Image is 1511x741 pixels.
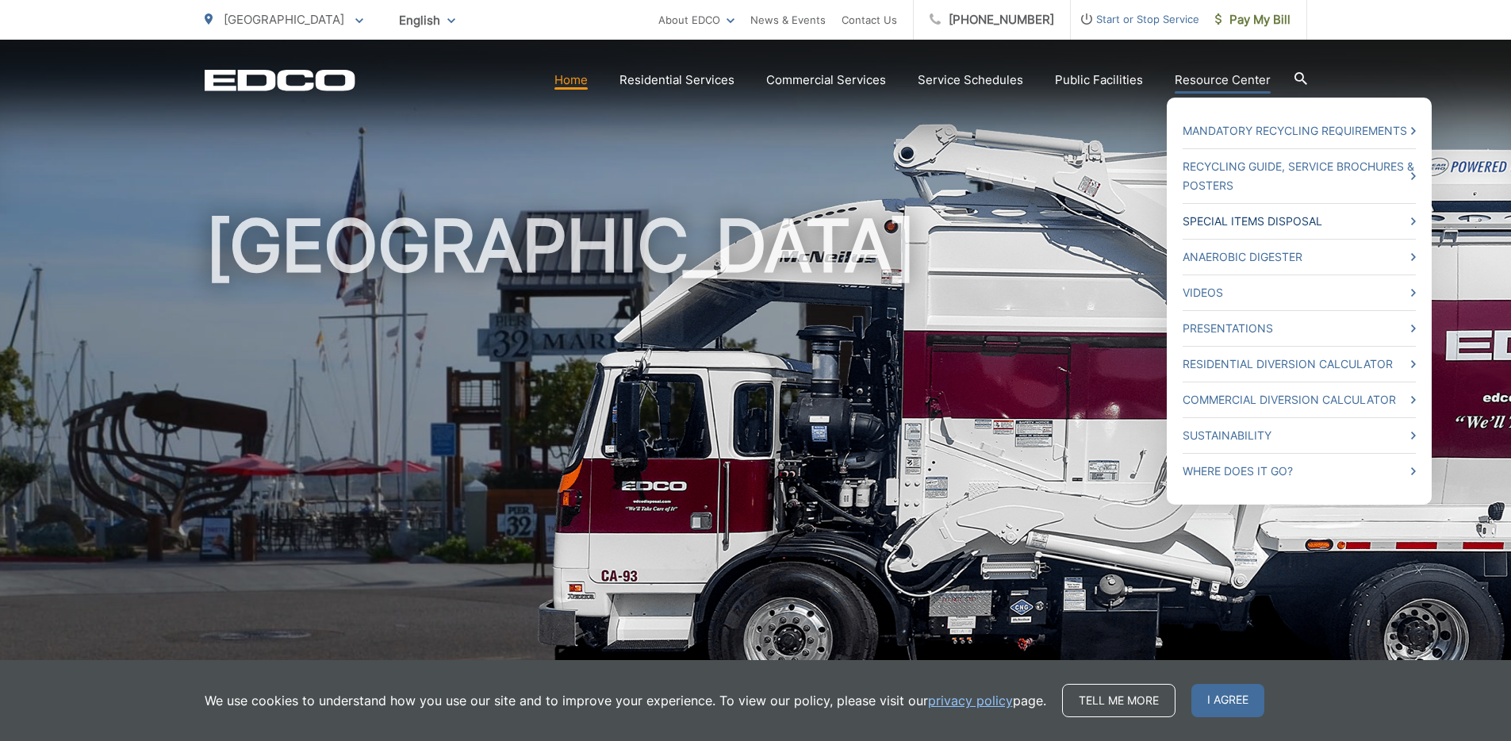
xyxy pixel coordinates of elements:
a: Public Facilities [1055,71,1143,90]
a: Special Items Disposal [1183,212,1416,231]
a: Commercial Diversion Calculator [1183,390,1416,409]
a: Tell me more [1062,684,1175,717]
a: Mandatory Recycling Requirements [1183,121,1416,140]
a: Home [554,71,588,90]
a: Service Schedules [918,71,1023,90]
p: We use cookies to understand how you use our site and to improve your experience. To view our pol... [205,691,1046,710]
a: Recycling Guide, Service Brochures & Posters [1183,157,1416,195]
span: [GEOGRAPHIC_DATA] [224,12,344,27]
span: Pay My Bill [1215,10,1290,29]
a: Presentations [1183,319,1416,338]
a: Anaerobic Digester [1183,248,1416,267]
a: Contact Us [842,10,897,29]
a: Residential Services [619,71,734,90]
a: Commercial Services [766,71,886,90]
a: News & Events [750,10,826,29]
a: Resource Center [1175,71,1271,90]
a: Where Does it Go? [1183,462,1416,481]
a: privacy policy [928,691,1013,710]
h1: [GEOGRAPHIC_DATA] [205,206,1307,708]
span: English [387,6,467,34]
a: Sustainability [1183,426,1416,445]
a: Residential Diversion Calculator [1183,355,1416,374]
a: About EDCO [658,10,734,29]
span: I agree [1191,684,1264,717]
a: Videos [1183,283,1416,302]
a: EDCD logo. Return to the homepage. [205,69,355,91]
